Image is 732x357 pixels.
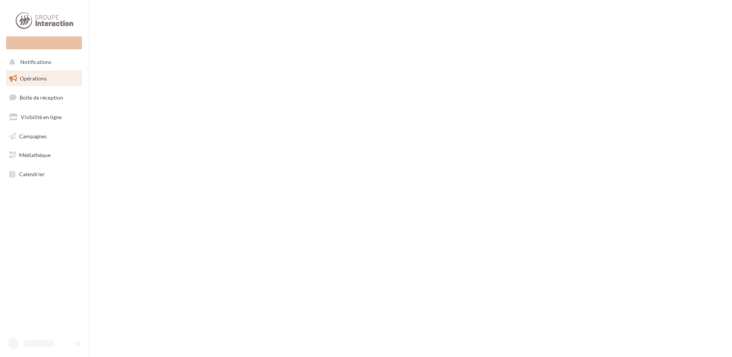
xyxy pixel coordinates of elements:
[5,147,83,163] a: Médiathèque
[19,152,51,158] span: Médiathèque
[5,89,83,106] a: Boîte de réception
[20,94,63,101] span: Boîte de réception
[19,133,47,139] span: Campagnes
[5,109,83,125] a: Visibilité en ligne
[6,36,82,49] div: Nouvelle campagne
[5,70,83,87] a: Opérations
[5,128,83,144] a: Campagnes
[21,114,62,120] span: Visibilité en ligne
[20,59,51,66] span: Notifications
[19,171,45,177] span: Calendrier
[20,75,47,82] span: Opérations
[5,166,83,182] a: Calendrier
